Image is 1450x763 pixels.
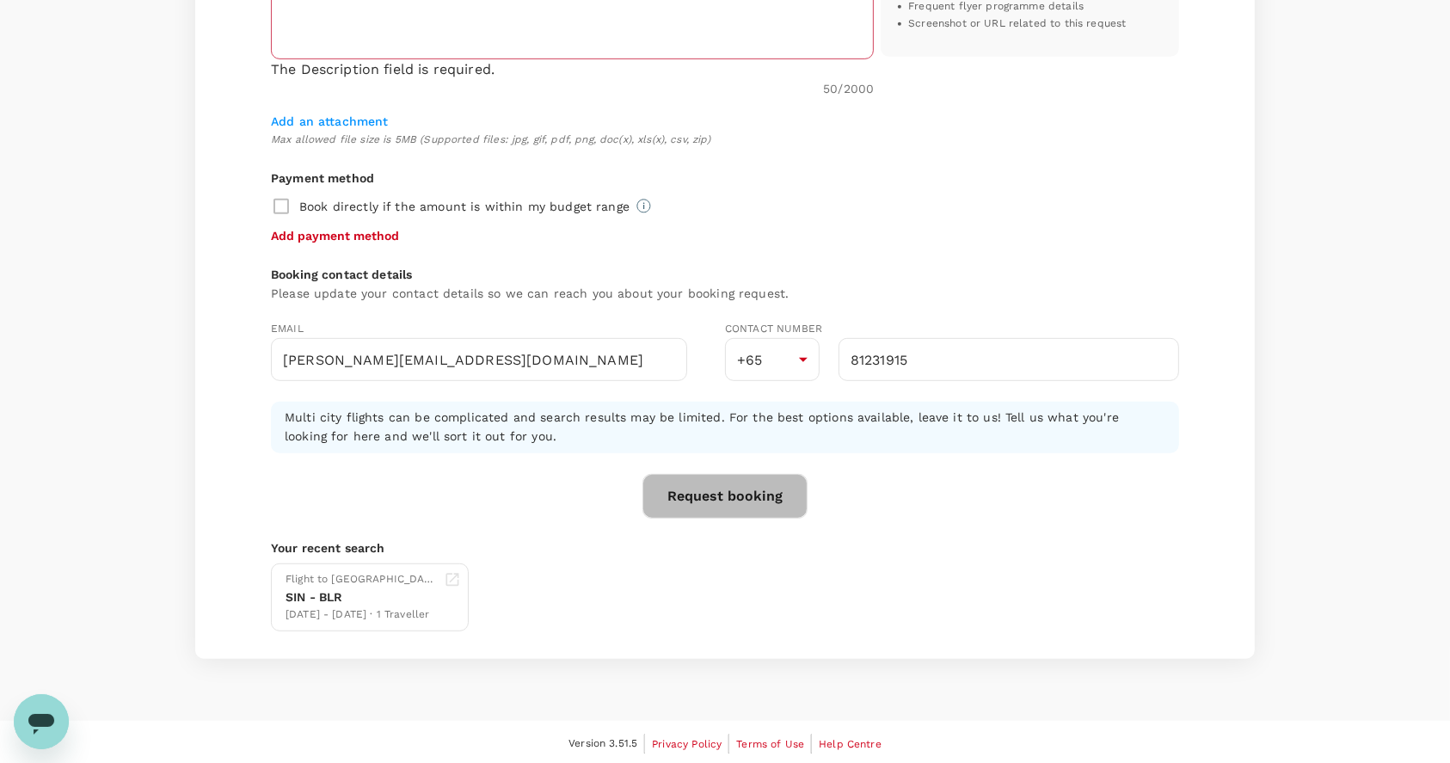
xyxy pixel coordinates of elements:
[271,132,1179,149] span: Max allowed file size is 5MB (Supported files: jpg, gif, pdf, png, doc(x), xls(x), csv, zip)
[271,266,1179,285] h6: Booking contact details
[271,285,1179,304] h6: Please update your contact details so we can reach you about your booking request.
[271,323,304,335] span: Email
[286,571,437,588] div: Flight to [GEOGRAPHIC_DATA]
[725,338,820,381] div: +65
[286,606,437,624] div: [DATE] - [DATE] · 1 Traveller
[725,323,822,335] span: Contact Number
[819,735,882,754] a: Help Centre
[271,539,1179,557] p: Your recent search
[819,738,882,750] span: Help Centre
[14,694,69,749] iframe: Button to launch messaging window
[271,169,1179,188] h6: Payment method
[737,352,762,368] span: +65
[652,738,722,750] span: Privacy Policy
[736,735,804,754] a: Terms of Use
[908,15,1126,33] span: Screenshot or URL related to this request
[299,198,630,215] p: Book directly if the amount is within my budget range
[285,409,1165,446] h6: Multi city flights can be complicated and search results may be limited. For the best options ava...
[568,735,637,753] span: Version 3.51.5
[652,735,722,754] a: Privacy Policy
[271,59,874,80] p: The Description field is required.
[271,114,389,128] span: Add an attachment
[823,80,874,97] p: 50 /2000
[271,227,399,244] button: Add payment method
[642,474,808,519] button: Request booking
[286,588,437,606] div: SIN - BLR
[736,738,804,750] span: Terms of Use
